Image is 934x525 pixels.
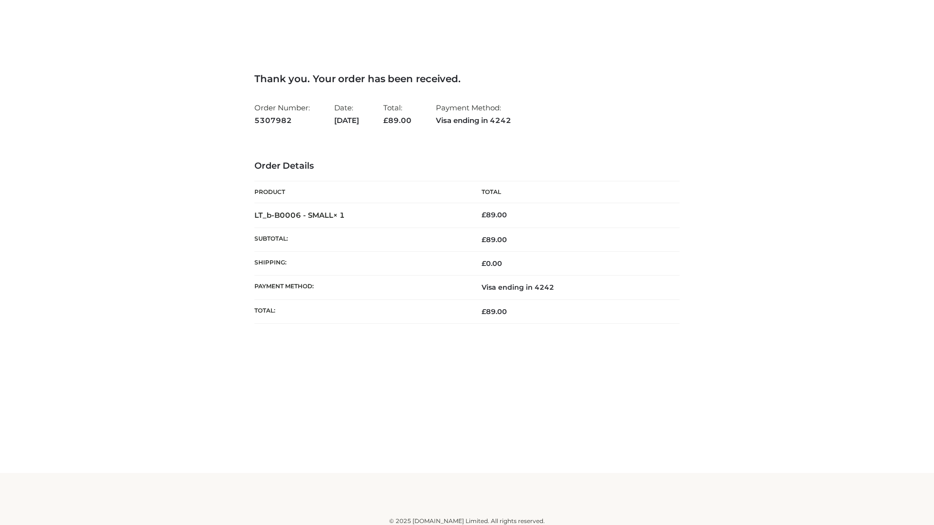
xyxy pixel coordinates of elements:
span: £ [482,235,486,244]
span: 89.00 [383,116,412,125]
li: Total: [383,99,412,129]
h3: Thank you. Your order has been received. [254,73,680,85]
span: £ [383,116,388,125]
bdi: 0.00 [482,259,502,268]
bdi: 89.00 [482,210,507,219]
th: Total [467,181,680,203]
strong: 5307982 [254,114,310,127]
span: £ [482,307,486,316]
li: Payment Method: [436,99,511,129]
th: Payment method: [254,276,467,299]
span: £ [482,210,486,219]
span: £ [482,259,486,268]
strong: [DATE] [334,114,359,127]
h3: Order Details [254,161,680,172]
li: Date: [334,99,359,129]
strong: Visa ending in 4242 [436,114,511,127]
span: 89.00 [482,307,507,316]
td: Visa ending in 4242 [467,276,680,299]
strong: × 1 [333,210,345,220]
span: 89.00 [482,235,507,244]
li: Order Number: [254,99,310,129]
th: Product [254,181,467,203]
strong: LT_b-B0006 - SMALL [254,210,345,220]
th: Shipping: [254,252,467,276]
th: Total: [254,299,467,323]
th: Subtotal: [254,227,467,251]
